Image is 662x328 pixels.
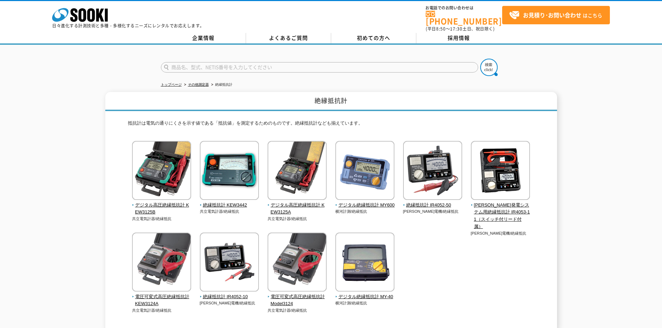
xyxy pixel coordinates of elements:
[188,83,209,86] a: その他測定器
[200,195,259,209] a: 絶縁抵抗計 KEW3442
[416,33,501,43] a: 採用情報
[128,120,534,131] p: 抵抗計は電気の通りにくさを示す値である「抵抗値」を測定するためのものです。絶縁抵抗計なども揃えています。
[268,195,327,216] a: デジタル高圧絶縁抵抗計 KEW3125A
[200,300,259,306] p: [PERSON_NAME]電機/絶縁抵抗
[246,33,331,43] a: よくあるご質問
[403,195,463,209] a: 絶縁抵抗計 IR4052-50
[480,59,498,76] img: btn_search.png
[335,300,395,306] p: 横河計測/絶縁抵抗
[161,83,182,86] a: トップページ
[268,293,327,308] span: 電圧可変式高圧絶縁抵抗計 Model3124
[335,209,395,215] p: 横河計測/絶縁抵抗
[132,216,191,222] p: 共立電気計器/絶縁抵抗
[335,293,395,301] span: デジタル絶縁抵抗計 MY-40
[200,287,259,301] a: 絶縁抵抗計 IR4052-10
[268,287,327,308] a: 電圧可変式高圧絶縁抵抗計 Model3124
[132,308,191,313] p: 共立電気計器/絶縁抵抗
[471,141,530,202] img: 太陽光発電システム用絶縁抵抗計 IR4053-11（スイッチ付リード付属）
[268,216,327,222] p: 共立電気計器/絶縁抵抗
[331,33,416,43] a: 初めての方へ
[403,209,463,215] p: [PERSON_NAME]電機/絶縁抵抗
[502,6,610,24] a: お見積り･お問い合わせはこちら
[268,308,327,313] p: 共立電気計器/絶縁抵抗
[357,34,390,42] span: 初めての方へ
[200,202,259,209] span: 絶縁抵抗計 KEW3442
[132,202,191,216] span: デジタル高圧絶縁抵抗計 KEW3125B
[105,92,557,111] h1: 絶縁抵抗計
[132,287,191,308] a: 電圧可変式高圧絶縁抵抗計 KEW3124A
[471,202,530,230] span: [PERSON_NAME]発電システム用絶縁抵抗計 IR4053-11（スイッチ付リード付属）
[210,81,232,89] li: 絶縁抵抗計
[200,233,259,293] img: 絶縁抵抗計 IR4052-10
[161,62,478,73] input: 商品名、型式、NETIS番号を入力してください
[426,26,495,32] span: (平日 ～ 土日、祝日除く)
[268,141,327,202] img: デジタル高圧絶縁抵抗計 KEW3125A
[436,26,446,32] span: 8:50
[200,209,259,215] p: 共立電気計器/絶縁抵抗
[509,10,602,20] span: はこちら
[132,141,191,202] img: デジタル高圧絶縁抵抗計 KEW3125B
[335,195,395,209] a: デジタル絶縁抵抗計 MY600
[161,33,246,43] a: 企業情報
[132,195,191,216] a: デジタル高圧絶縁抵抗計 KEW3125B
[450,26,463,32] span: 17:30
[471,230,530,236] p: [PERSON_NAME]電機/絶縁抵抗
[403,202,463,209] span: 絶縁抵抗計 IR4052-50
[426,6,502,10] span: お電話でのお問い合わせは
[268,233,327,293] img: 電圧可変式高圧絶縁抵抗計 Model3124
[200,293,259,301] span: 絶縁抵抗計 IR4052-10
[132,233,191,293] img: 電圧可変式高圧絶縁抵抗計 KEW3124A
[335,287,395,301] a: デジタル絶縁抵抗計 MY-40
[471,195,530,230] a: [PERSON_NAME]発電システム用絶縁抵抗計 IR4053-11（スイッチ付リード付属）
[200,141,259,202] img: 絶縁抵抗計 KEW3442
[335,141,394,202] img: デジタル絶縁抵抗計 MY600
[523,11,581,19] strong: お見積り･お問い合わせ
[335,233,394,293] img: デジタル絶縁抵抗計 MY-40
[335,202,395,209] span: デジタル絶縁抵抗計 MY600
[426,11,502,25] a: [PHONE_NUMBER]
[52,24,204,28] p: 日々進化する計測技術と多種・多様化するニーズにレンタルでお応えします。
[132,293,191,308] span: 電圧可変式高圧絶縁抵抗計 KEW3124A
[403,141,462,202] img: 絶縁抵抗計 IR4052-50
[268,202,327,216] span: デジタル高圧絶縁抵抗計 KEW3125A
